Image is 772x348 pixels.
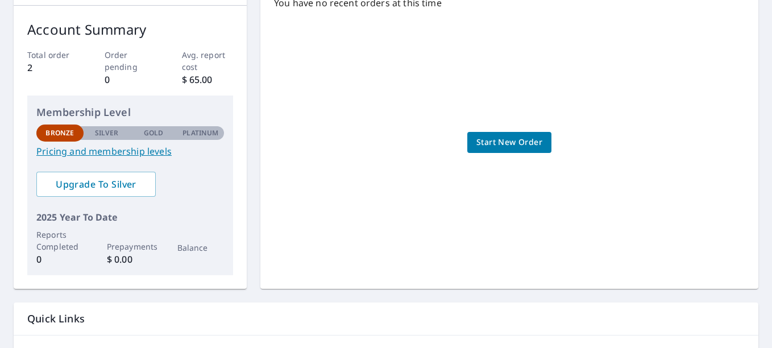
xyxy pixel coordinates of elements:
p: Order pending [105,49,156,73]
span: Start New Order [476,135,542,150]
p: Membership Level [36,105,224,120]
p: Reports Completed [36,229,84,252]
p: Avg. report cost [182,49,234,73]
span: Upgrade To Silver [45,178,147,190]
p: $ 0.00 [107,252,154,266]
p: $ 65.00 [182,73,234,86]
p: 0 [36,252,84,266]
p: 2 [27,61,79,74]
p: Quick Links [27,312,745,326]
p: Prepayments [107,241,154,252]
p: Silver [95,128,119,138]
p: 0 [105,73,156,86]
p: Bronze [45,128,74,138]
a: Upgrade To Silver [36,172,156,197]
p: Balance [177,242,225,254]
p: 2025 Year To Date [36,210,224,224]
a: Pricing and membership levels [36,144,224,158]
p: Platinum [182,128,218,138]
a: Start New Order [467,132,551,153]
p: Total order [27,49,79,61]
p: Gold [144,128,163,138]
p: Account Summary [27,19,233,40]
